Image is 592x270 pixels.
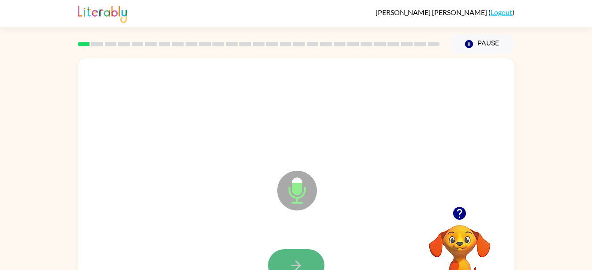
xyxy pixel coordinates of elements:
img: Literably [78,4,127,23]
div: ( ) [376,8,514,16]
button: Pause [451,34,514,54]
span: [PERSON_NAME] [PERSON_NAME] [376,8,488,16]
a: Logout [491,8,512,16]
